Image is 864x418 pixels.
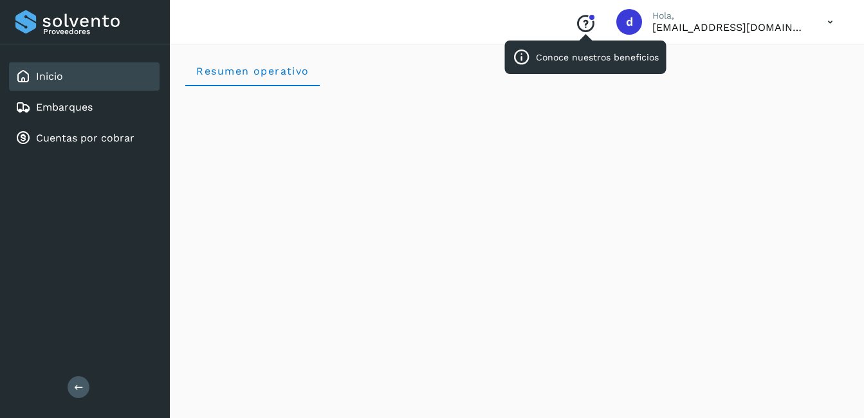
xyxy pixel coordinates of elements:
a: Inicio [36,70,63,82]
a: Conoce nuestros beneficios [575,24,596,35]
div: Cuentas por cobrar [9,124,160,152]
span: Resumen operativo [196,65,309,77]
p: Proveedores [43,27,154,36]
p: dcordero@grupoterramex.com [652,21,807,33]
p: Conoce nuestros beneficios [536,52,659,63]
p: Hola, [652,10,807,21]
a: Embarques [36,101,93,113]
a: Cuentas por cobrar [36,132,134,144]
div: Embarques [9,93,160,122]
div: Inicio [9,62,160,91]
